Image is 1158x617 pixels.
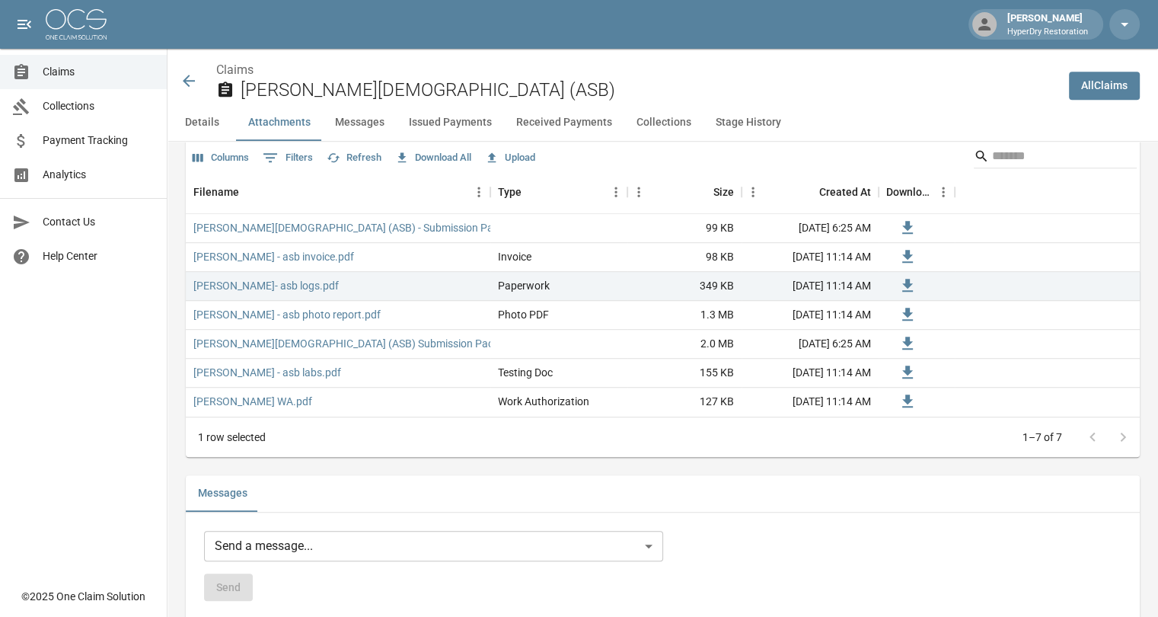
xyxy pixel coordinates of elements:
[624,104,703,141] button: Collections
[742,243,879,272] div: [DATE] 11:14 AM
[742,214,879,243] div: [DATE] 6:25 AM
[1007,26,1088,39] p: HyperDry Restoration
[21,589,145,604] div: © 2025 One Claim Solution
[397,104,504,141] button: Issued Payments
[204,531,663,561] div: Send a message...
[498,249,531,264] div: Invoice
[742,388,879,417] div: [DATE] 11:14 AM
[498,394,589,409] div: Work Authorization
[43,248,155,264] span: Help Center
[186,475,260,512] button: Messages
[742,330,879,359] div: [DATE] 6:25 AM
[236,104,323,141] button: Attachments
[193,249,354,264] a: [PERSON_NAME] - asb invoice.pdf
[886,171,932,213] div: Download
[627,330,742,359] div: 2.0 MB
[323,104,397,141] button: Messages
[627,359,742,388] div: 155 KB
[193,394,312,409] a: [PERSON_NAME] WA.pdf
[742,272,879,301] div: [DATE] 11:14 AM
[259,145,317,170] button: Show filters
[391,146,475,170] button: Download All
[819,171,871,213] div: Created At
[186,171,490,213] div: Filename
[167,104,1158,141] div: anchor tabs
[1069,72,1140,100] a: AllClaims
[490,171,627,213] div: Type
[193,278,339,293] a: [PERSON_NAME]- asb logs.pdf
[1022,430,1062,445] p: 1–7 of 7
[198,430,266,445] div: 1 row selected
[193,220,594,235] a: [PERSON_NAME][DEMOGRAPHIC_DATA] (ASB) - Submission Packet: Cover Letter.pdf
[627,272,742,301] div: 349 KB
[193,336,527,351] a: [PERSON_NAME][DEMOGRAPHIC_DATA] (ASB) Submission Packet.pdf
[467,181,490,203] button: Menu
[742,171,879,213] div: Created At
[323,146,385,170] button: Refresh
[9,9,40,40] button: open drawer
[498,171,522,213] div: Type
[498,307,549,322] div: Photo PDF
[504,104,624,141] button: Received Payments
[43,133,155,149] span: Payment Tracking
[43,98,155,114] span: Collections
[43,64,155,80] span: Claims
[498,365,553,380] div: Testing Doc
[189,146,253,170] button: Select columns
[1001,11,1094,38] div: [PERSON_NAME]
[167,104,236,141] button: Details
[627,181,650,203] button: Menu
[186,475,1140,512] div: related-list tabs
[43,167,155,183] span: Analytics
[742,181,764,203] button: Menu
[742,301,879,330] div: [DATE] 11:14 AM
[193,365,341,380] a: [PERSON_NAME] - asb labs.pdf
[627,388,742,417] div: 127 KB
[742,359,879,388] div: [DATE] 11:14 AM
[627,243,742,272] div: 98 KB
[46,9,107,40] img: ocs-logo-white-transparent.png
[703,104,793,141] button: Stage History
[216,61,1057,79] nav: breadcrumb
[713,171,734,213] div: Size
[498,278,550,293] div: Paperwork
[193,171,239,213] div: Filename
[879,171,955,213] div: Download
[216,62,254,77] a: Claims
[974,144,1137,171] div: Search
[481,146,539,170] button: Upload
[241,79,1057,101] h2: [PERSON_NAME][DEMOGRAPHIC_DATA] (ASB)
[627,171,742,213] div: Size
[43,214,155,230] span: Contact Us
[193,307,381,322] a: [PERSON_NAME] - asb photo report.pdf
[627,301,742,330] div: 1.3 MB
[627,214,742,243] div: 99 KB
[932,181,955,203] button: Menu
[605,181,627,203] button: Menu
